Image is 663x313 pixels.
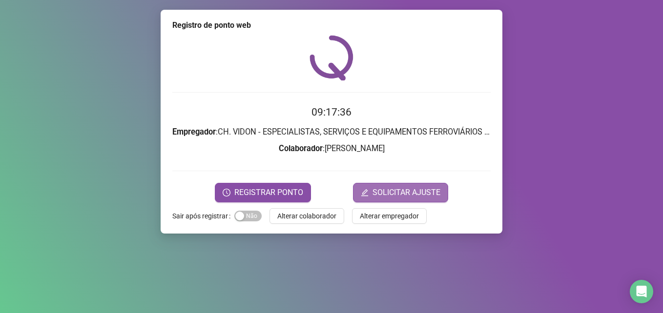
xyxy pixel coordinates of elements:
strong: Empregador [172,127,216,137]
label: Sair após registrar [172,208,234,224]
span: Alterar colaborador [277,211,336,221]
span: clock-circle [223,189,230,196]
h3: : [PERSON_NAME] [172,142,491,155]
span: REGISTRAR PONTO [234,187,303,198]
div: Registro de ponto web [172,20,491,31]
div: Open Intercom Messenger [630,280,653,303]
button: Alterar colaborador [269,208,344,224]
strong: Colaborador [279,144,323,153]
span: Alterar empregador [360,211,419,221]
button: editSOLICITAR AJUSTE [353,183,448,202]
img: QRPoint [310,35,353,80]
button: REGISTRAR PONTO [215,183,311,202]
span: SOLICITAR AJUSTE [373,187,440,198]
button: Alterar empregador [352,208,427,224]
h3: : CH. VIDON - ESPECIALISTAS, SERVIÇOS E EQUIPAMENTOS FERROVIÁRIOS LTDA [172,126,491,138]
span: edit [361,189,369,196]
time: 09:17:36 [311,106,352,118]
